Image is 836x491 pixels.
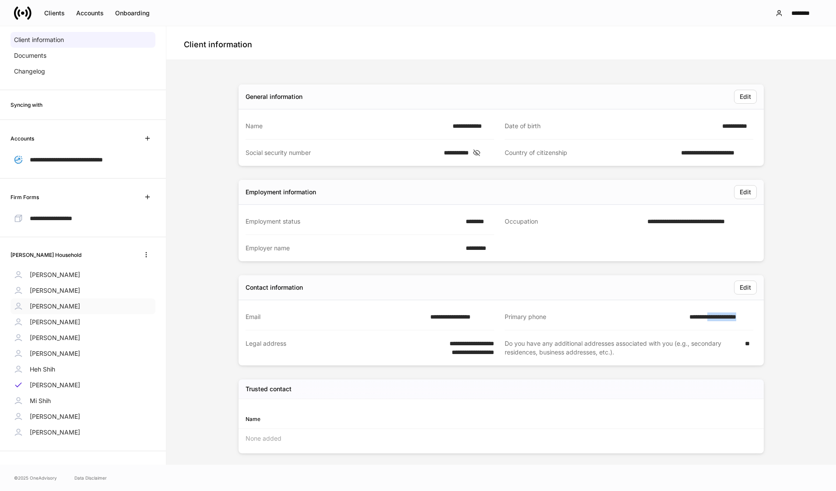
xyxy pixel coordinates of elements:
h6: [PERSON_NAME] Household [11,251,81,259]
p: Heh Shih [30,365,55,374]
button: Edit [734,90,757,104]
span: © 2025 OneAdvisory [14,474,57,481]
div: Email [246,312,425,321]
div: Edit [740,189,751,195]
div: Social security number [246,148,439,157]
h6: Syncing with [11,101,42,109]
button: Edit [734,185,757,199]
div: Edit [740,284,751,291]
div: Name [246,415,501,423]
div: Legal address [246,339,423,357]
div: Do you have any additional addresses associated with you (e.g., secondary residences, business ad... [505,339,740,357]
a: [PERSON_NAME] [11,314,155,330]
a: Data Disclaimer [74,474,107,481]
p: Documents [14,51,46,60]
a: [PERSON_NAME] [11,267,155,283]
a: [PERSON_NAME] [11,283,155,298]
button: Edit [734,281,757,295]
p: Client information [14,35,64,44]
button: Onboarding [109,6,155,20]
button: Accounts [70,6,109,20]
button: Clients [39,6,70,20]
p: [PERSON_NAME] [30,428,80,437]
div: Primary phone [505,312,684,321]
div: Date of birth [505,122,717,130]
a: Heh Shih [11,361,155,377]
p: [PERSON_NAME] [30,302,80,311]
h5: Trusted contact [246,385,292,393]
p: [PERSON_NAME] [30,349,80,358]
h4: Client information [184,39,252,50]
div: Clients [44,10,65,16]
div: Employment status [246,217,460,226]
div: Employment information [246,188,316,196]
a: [PERSON_NAME] [11,330,155,346]
a: [PERSON_NAME] [11,424,155,440]
div: Name [246,122,447,130]
p: Mi Shih [30,396,51,405]
div: Contact information [246,283,303,292]
p: [PERSON_NAME] [30,286,80,295]
h6: Accounts [11,134,34,143]
div: Employer name [246,244,460,253]
div: General information [246,92,302,101]
div: Onboarding [115,10,150,16]
a: Changelog [11,63,155,79]
a: [PERSON_NAME] [11,377,155,393]
a: [PERSON_NAME] [11,346,155,361]
div: Occupation [505,217,642,226]
a: Client information [11,32,155,48]
h6: Firm Forms [11,193,39,201]
a: Documents [11,48,155,63]
div: Accounts [76,10,104,16]
a: [PERSON_NAME] [11,409,155,424]
p: [PERSON_NAME] [30,318,80,326]
div: Country of citizenship [505,148,676,157]
div: Edit [740,94,751,100]
a: [PERSON_NAME] [11,298,155,314]
p: [PERSON_NAME] [30,270,80,279]
p: Changelog [14,67,45,76]
p: [PERSON_NAME] [30,381,80,389]
p: [PERSON_NAME] [30,412,80,421]
a: Mi Shih [11,393,155,409]
div: None added [239,429,764,448]
p: [PERSON_NAME] [30,333,80,342]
